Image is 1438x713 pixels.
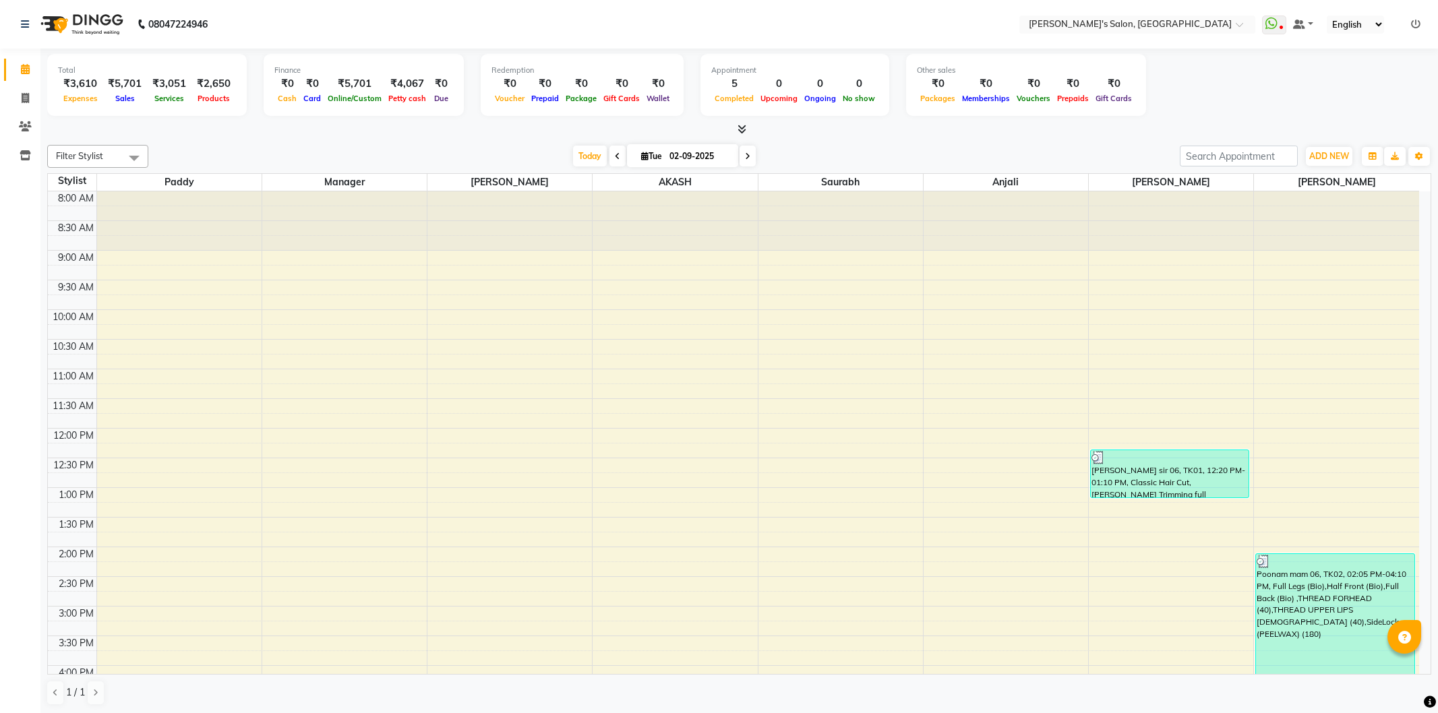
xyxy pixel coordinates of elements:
span: Memberships [959,94,1013,103]
span: Anjali [924,174,1088,191]
span: No show [839,94,878,103]
div: 0 [801,76,839,92]
div: 8:30 AM [55,221,96,235]
div: Other sales [917,65,1135,76]
div: ₹0 [528,76,562,92]
span: Saurabh [758,174,923,191]
div: Appointment [711,65,878,76]
div: 10:00 AM [50,310,96,324]
div: ₹5,701 [324,76,385,92]
div: 0 [839,76,878,92]
div: ₹3,610 [58,76,102,92]
div: 11:00 AM [50,369,96,383]
span: Today [573,146,607,166]
div: ₹0 [274,76,300,92]
span: Package [562,94,600,103]
div: ₹0 [600,76,643,92]
span: Wallet [643,94,673,103]
div: 2:00 PM [56,547,96,561]
div: ₹0 [1013,76,1054,92]
span: Prepaid [528,94,562,103]
span: 1 / 1 [66,685,85,700]
span: Upcoming [757,94,801,103]
div: 12:30 PM [51,458,96,472]
img: logo [34,5,127,43]
span: Packages [917,94,959,103]
div: 10:30 AM [50,340,96,354]
div: 9:30 AM [55,280,96,294]
button: ADD NEW [1306,147,1352,166]
div: 11:30 AM [50,399,96,413]
span: ADD NEW [1309,151,1349,161]
div: ₹0 [643,76,673,92]
span: [PERSON_NAME] [1089,174,1253,191]
div: Redemption [491,65,673,76]
div: Poonam mam 06, TK02, 02:05 PM-04:10 PM, Full Legs (Bio),Half Front (Bio),Full Back (Bio) ,THREAD ... [1256,554,1414,676]
span: Gift Cards [1092,94,1135,103]
span: Ongoing [801,94,839,103]
div: ₹0 [562,76,600,92]
span: Products [194,94,233,103]
div: ₹3,051 [147,76,191,92]
div: ₹0 [917,76,959,92]
span: Due [431,94,452,103]
span: [PERSON_NAME] [1254,174,1419,191]
span: Services [151,94,187,103]
span: Sales [112,94,138,103]
div: ₹5,701 [102,76,147,92]
div: 9:00 AM [55,251,96,265]
div: 12:00 PM [51,429,96,443]
span: Petty cash [385,94,429,103]
div: ₹0 [1054,76,1092,92]
span: Paddy [97,174,262,191]
input: Search Appointment [1180,146,1298,166]
div: 0 [757,76,801,92]
div: ₹4,067 [385,76,429,92]
div: Total [58,65,236,76]
span: Completed [711,94,757,103]
span: Manager [262,174,427,191]
div: ₹0 [491,76,528,92]
input: 2025-09-02 [665,146,733,166]
span: Gift Cards [600,94,643,103]
span: Vouchers [1013,94,1054,103]
div: Finance [274,65,453,76]
div: Stylist [48,174,96,188]
span: [PERSON_NAME] [427,174,592,191]
div: ₹0 [300,76,324,92]
span: Filter Stylist [56,150,103,161]
div: 3:30 PM [56,636,96,650]
span: Tue [638,151,665,161]
span: Prepaids [1054,94,1092,103]
div: ₹2,650 [191,76,236,92]
div: ₹0 [1092,76,1135,92]
div: 4:00 PM [56,666,96,680]
span: Expenses [60,94,101,103]
div: 5 [711,76,757,92]
span: Voucher [491,94,528,103]
div: [PERSON_NAME] sir 06, TK01, 12:20 PM-01:10 PM, Classic Hair Cut,[PERSON_NAME] Trimming full [DEMO... [1091,450,1249,497]
div: ₹0 [959,76,1013,92]
span: Card [300,94,324,103]
div: 1:00 PM [56,488,96,502]
span: AKASH [593,174,757,191]
span: Cash [274,94,300,103]
div: ₹0 [429,76,453,92]
div: 1:30 PM [56,518,96,532]
div: 8:00 AM [55,191,96,206]
b: 08047224946 [148,5,208,43]
span: Online/Custom [324,94,385,103]
div: 2:30 PM [56,577,96,591]
div: 3:00 PM [56,607,96,621]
